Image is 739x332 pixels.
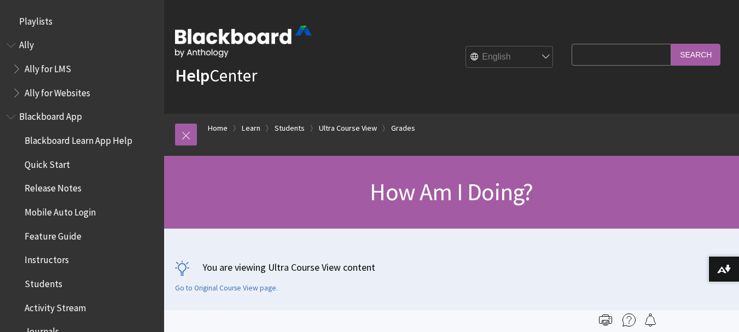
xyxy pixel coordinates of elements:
span: Activity Stream [25,299,86,313]
nav: Book outline for Playlists [7,12,158,31]
a: Go to Original Course View page. [175,283,278,293]
span: Feature Guide [25,227,82,242]
span: Quick Start [25,155,70,170]
span: How Am I Doing? [370,177,533,207]
input: Search [671,44,720,65]
img: More help [622,313,636,327]
a: HelpCenter [175,65,257,86]
span: Instructors [25,251,69,266]
img: Follow this page [644,313,657,327]
span: Blackboard Learn App Help [25,131,132,146]
span: Blackboard App [19,108,82,123]
span: Ally [19,36,34,51]
img: Print [599,313,612,327]
p: You are viewing Ultra Course View content [175,260,728,274]
select: Site Language Selector [466,46,554,68]
span: Ally for LMS [25,60,71,74]
a: Grades [391,121,415,135]
nav: Book outline for Anthology Ally Help [7,36,158,102]
a: Students [275,121,305,135]
a: Home [208,121,228,135]
span: Students [25,275,62,289]
span: Ally for Websites [25,84,90,98]
span: Mobile Auto Login [25,203,96,218]
span: Playlists [19,12,53,27]
img: Blackboard by Anthology [175,26,312,57]
a: Ultra Course View [319,121,377,135]
strong: Help [175,65,210,86]
span: Release Notes [25,179,82,194]
a: Learn [242,121,260,135]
